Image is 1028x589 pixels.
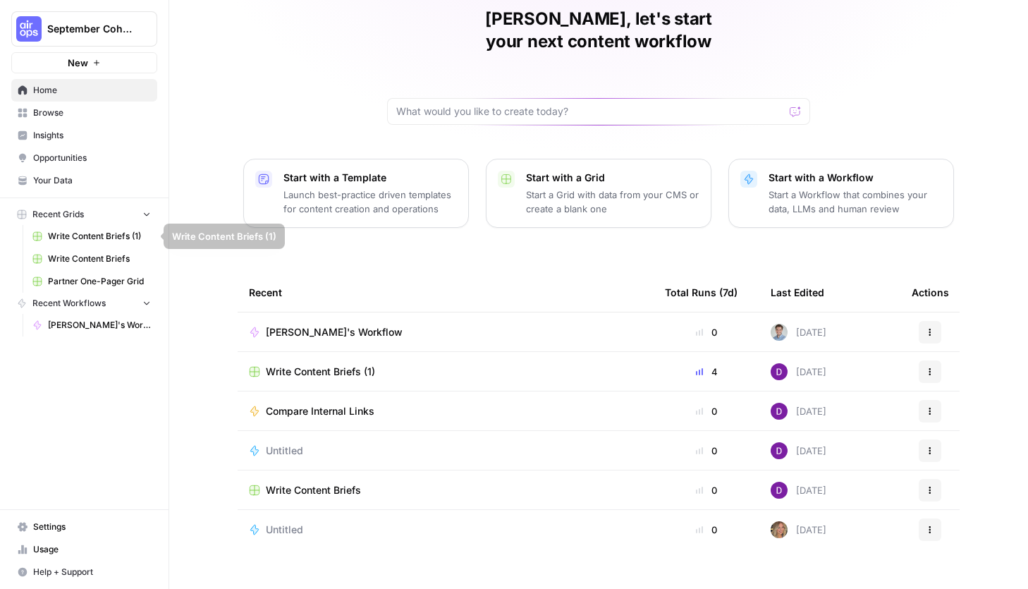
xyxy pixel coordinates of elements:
div: Last Edited [771,273,824,312]
div: 0 [665,483,748,497]
button: Recent Workflows [11,293,157,314]
a: Untitled [249,523,642,537]
a: Home [11,79,157,102]
input: What would you like to create today? [396,104,784,119]
span: Write Content Briefs (1) [266,365,375,379]
a: Usage [11,538,157,561]
span: Compare Internal Links [266,404,374,418]
div: Recent [249,273,642,312]
button: Workspace: September Cohort [11,11,157,47]
img: x87odwm75j6mrgqvqpjakro4pmt4 [771,403,788,420]
a: Your Data [11,169,157,192]
span: Insights [33,129,151,142]
span: Recent Workflows [32,297,106,310]
a: Untitled [249,444,642,458]
div: 0 [665,404,748,418]
img: jfqs3079v2d0ynct2zz6w6q7w8l7 [771,324,788,341]
img: x87odwm75j6mrgqvqpjakro4pmt4 [771,482,788,499]
a: Write Content Briefs (1) [26,225,157,248]
a: Browse [11,102,157,124]
div: Total Runs (7d) [665,273,738,312]
div: [DATE] [771,324,826,341]
img: 8rfigfr8trd3cogh2dvqan1u3q31 [771,521,788,538]
div: 4 [665,365,748,379]
div: 0 [665,444,748,458]
span: Help + Support [33,566,151,578]
a: Insights [11,124,157,147]
a: [PERSON_NAME]'s Workflow [26,314,157,336]
span: Write Content Briefs [48,253,151,265]
div: 0 [665,523,748,537]
h1: [PERSON_NAME], let's start your next content workflow [387,8,810,53]
div: [DATE] [771,482,826,499]
span: Recent Grids [32,208,84,221]
a: Write Content Briefs [249,483,642,497]
a: Partner One-Pager Grid [26,270,157,293]
p: Launch best-practice driven templates for content creation and operations [283,188,457,216]
span: Untitled [266,523,303,537]
img: September Cohort Logo [16,16,42,42]
span: Write Content Briefs [266,483,361,497]
a: Settings [11,516,157,538]
div: 0 [665,325,748,339]
span: Usage [33,543,151,556]
span: Opportunities [33,152,151,164]
a: [PERSON_NAME]'s Workflow [249,325,642,339]
span: Browse [33,107,151,119]
p: Start with a Workflow [769,171,942,185]
button: Recent Grids [11,204,157,225]
p: Start with a Template [283,171,457,185]
a: Compare Internal Links [249,404,642,418]
p: Start a Grid with data from your CMS or create a blank one [526,188,699,216]
p: Start with a Grid [526,171,699,185]
a: Write Content Briefs (1) [249,365,642,379]
button: Start with a GridStart a Grid with data from your CMS or create a blank one [486,159,711,228]
span: Untitled [266,444,303,458]
div: Actions [912,273,949,312]
span: Home [33,84,151,97]
div: [DATE] [771,521,826,538]
span: Write Content Briefs (1) [48,230,151,243]
div: [DATE] [771,442,826,459]
div: [DATE] [771,403,826,420]
div: [DATE] [771,363,826,380]
p: Start a Workflow that combines your data, LLMs and human review [769,188,942,216]
span: [PERSON_NAME]'s Workflow [266,325,403,339]
a: Write Content Briefs [26,248,157,270]
button: New [11,52,157,73]
span: New [68,56,88,70]
span: September Cohort [47,22,133,36]
span: Settings [33,521,151,533]
span: Partner One-Pager Grid [48,275,151,288]
img: x87odwm75j6mrgqvqpjakro4pmt4 [771,363,788,380]
button: Start with a WorkflowStart a Workflow that combines your data, LLMs and human review [728,159,954,228]
button: Start with a TemplateLaunch best-practice driven templates for content creation and operations [243,159,469,228]
img: x87odwm75j6mrgqvqpjakro4pmt4 [771,442,788,459]
span: [PERSON_NAME]'s Workflow [48,319,151,332]
a: Opportunities [11,147,157,169]
button: Help + Support [11,561,157,583]
span: Your Data [33,174,151,187]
